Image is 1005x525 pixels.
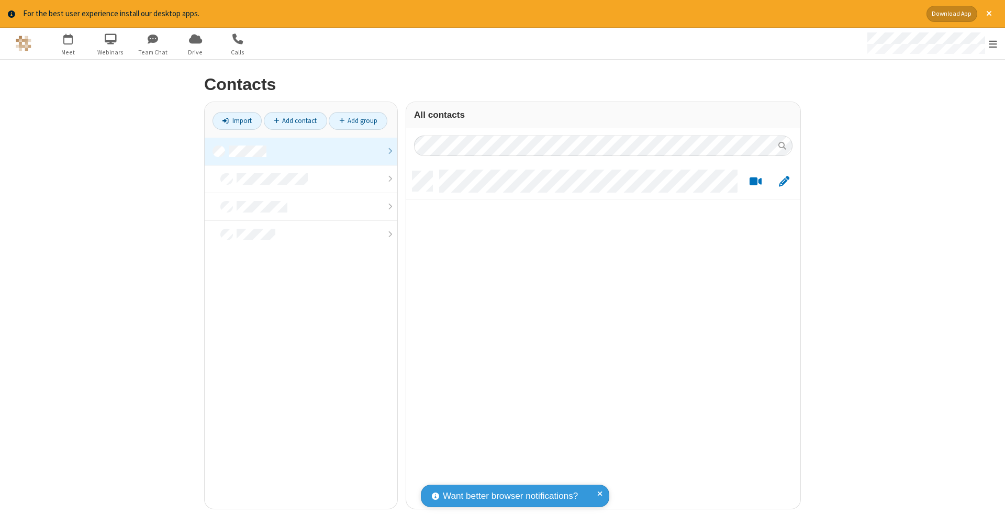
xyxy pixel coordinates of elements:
div: For the best user experience install our desktop apps. [23,8,919,20]
button: Download App [926,6,977,22]
button: Edit [774,175,794,188]
button: Start a video meeting [745,175,766,188]
span: Want better browser notifications? [443,489,578,503]
a: Add group [329,112,387,130]
img: QA Selenium DO NOT DELETE OR CHANGE [16,36,31,51]
h3: All contacts [414,110,792,120]
span: Calls [218,48,258,57]
div: grid [406,164,800,510]
span: Team Chat [133,48,173,57]
span: Meet [49,48,88,57]
span: Webinars [91,48,130,57]
div: Open menu [857,28,1005,59]
button: Logo [4,28,43,59]
a: Import [213,112,262,130]
a: Add contact [264,112,327,130]
button: Close alert [981,6,997,22]
span: Drive [176,48,215,57]
h2: Contacts [204,75,801,94]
